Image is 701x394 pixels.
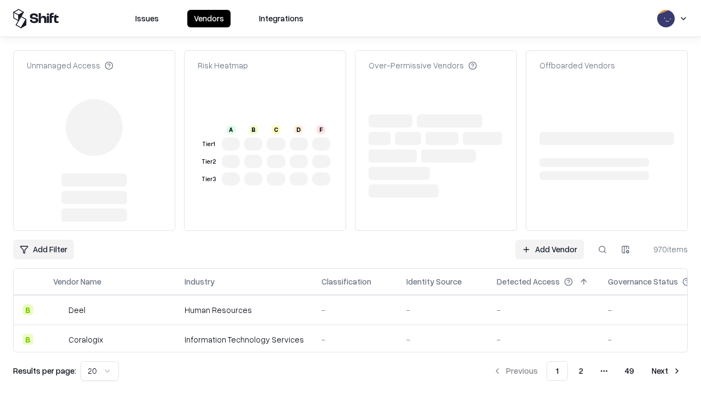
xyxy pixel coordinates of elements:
div: Classification [321,276,371,287]
div: Unmanaged Access [27,60,113,71]
div: Offboarded Vendors [539,60,615,71]
img: Deel [53,304,64,315]
div: A [227,125,235,134]
div: Governance Status [608,276,678,287]
div: - [406,334,479,345]
div: D [294,125,303,134]
button: Next [645,361,688,381]
div: F [317,125,325,134]
nav: pagination [486,361,688,381]
button: Vendors [187,10,231,27]
div: Coralogix [68,334,103,345]
div: Tier 2 [200,157,217,166]
div: B [22,334,33,345]
button: Integrations [252,10,310,27]
div: Information Technology Services [185,334,304,345]
div: Over-Permissive Vendors [369,60,477,71]
div: - [321,304,389,316]
button: 49 [616,361,643,381]
div: 970 items [644,244,688,255]
img: Coralogix [53,334,64,345]
div: - [406,304,479,316]
a: Add Vendor [515,240,584,259]
div: B [22,304,33,315]
div: Tier 1 [200,140,217,149]
div: - [497,304,590,316]
div: Tier 3 [200,175,217,184]
div: - [321,334,389,345]
button: Issues [129,10,165,27]
div: Risk Heatmap [198,60,248,71]
div: B [249,125,258,134]
div: Human Resources [185,304,304,316]
div: Deel [68,304,85,316]
button: 2 [570,361,592,381]
div: C [272,125,280,134]
div: Vendor Name [53,276,101,287]
p: Results per page: [13,365,76,376]
div: Industry [185,276,215,287]
div: - [497,334,590,345]
button: Add Filter [13,240,74,259]
button: 1 [547,361,568,381]
div: Identity Source [406,276,462,287]
div: Detected Access [497,276,560,287]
